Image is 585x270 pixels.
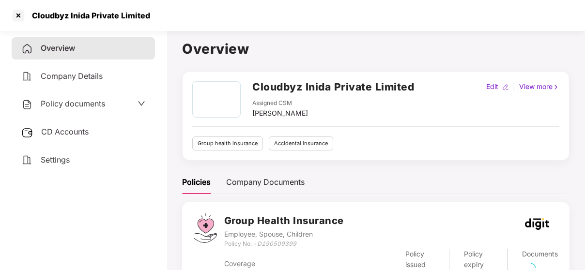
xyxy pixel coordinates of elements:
[21,127,33,138] img: svg+xml;base64,PHN2ZyB3aWR0aD0iMjUiIGhlaWdodD0iMjQiIHZpZXdCb3g9IjAgMCAyNSAyNCIgZmlsbD0ibm9uZSIgeG...
[138,100,145,107] span: down
[41,71,103,81] span: Company Details
[252,99,308,108] div: Assigned CSM
[182,176,211,188] div: Policies
[484,81,500,92] div: Edit
[41,99,105,108] span: Policy documents
[502,84,509,90] img: editIcon
[405,249,434,270] div: Policy issued
[21,99,33,110] img: svg+xml;base64,PHN2ZyB4bWxucz0iaHR0cDovL3d3dy53My5vcmcvMjAwMC9zdmciIHdpZHRoPSIyNCIgaGVpZ2h0PSIyNC...
[182,38,570,60] h1: Overview
[21,71,33,82] img: svg+xml;base64,PHN2ZyB4bWxucz0iaHR0cDovL3d3dy53My5vcmcvMjAwMC9zdmciIHdpZHRoPSIyNCIgaGVpZ2h0PSIyNC...
[226,176,305,188] div: Company Documents
[252,108,308,119] div: [PERSON_NAME]
[269,136,333,150] div: Accidental insurance
[41,127,89,136] span: CD Accounts
[224,213,344,228] h3: Group Health Insurance
[26,11,150,20] div: Cloudbyz Inida Private Limited
[41,43,75,53] span: Overview
[553,84,559,90] img: rightIcon
[21,43,33,55] img: svg+xml;base64,PHN2ZyB4bWxucz0iaHR0cDovL3d3dy53My5vcmcvMjAwMC9zdmciIHdpZHRoPSIyNCIgaGVpZ2h0PSIyNC...
[224,229,344,240] div: Employee, Spouse, Children
[522,249,558,259] div: Documents
[224,258,336,269] div: Coverage
[21,154,33,166] img: svg+xml;base64,PHN2ZyB4bWxucz0iaHR0cDovL3d3dy53My5vcmcvMjAwMC9zdmciIHdpZHRoPSIyNCIgaGVpZ2h0PSIyNC...
[517,81,561,92] div: View more
[224,240,344,249] div: Policy No. -
[41,155,70,165] span: Settings
[464,249,493,270] div: Policy expiry
[257,240,296,247] i: D190509399
[252,79,414,95] h2: Cloudbyz Inida Private Limited
[194,213,217,243] img: svg+xml;base64,PHN2ZyB4bWxucz0iaHR0cDovL3d3dy53My5vcmcvMjAwMC9zdmciIHdpZHRoPSI0Ny43MTQiIGhlaWdodD...
[525,218,549,230] img: godigit.png
[192,136,263,150] div: Group health insurance
[511,81,517,92] div: |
